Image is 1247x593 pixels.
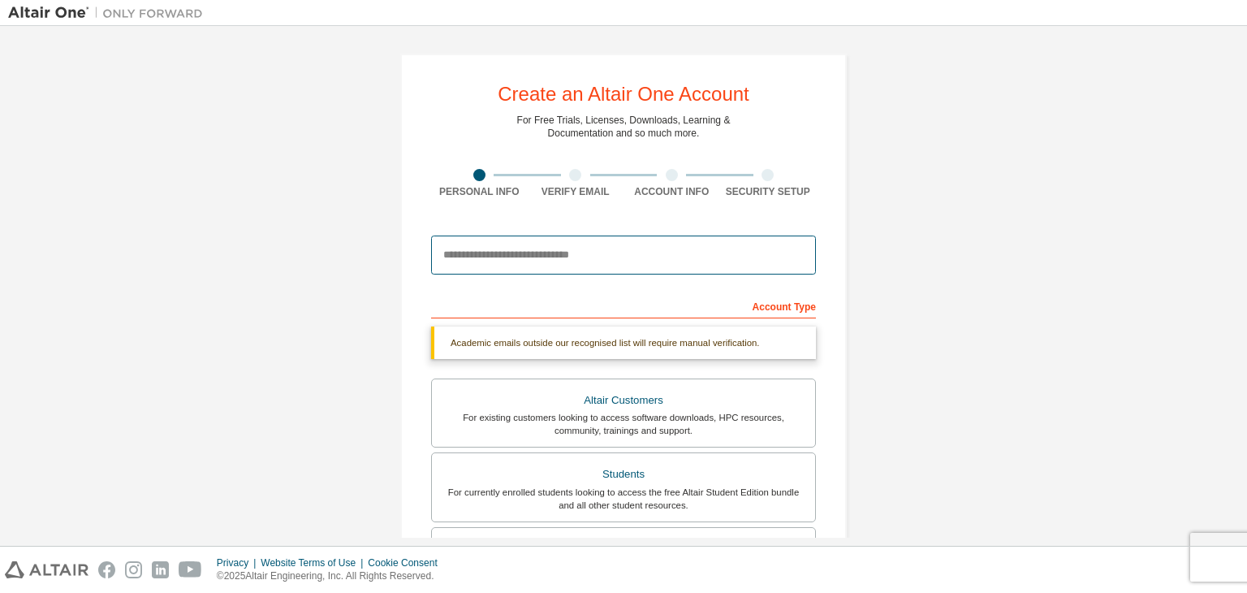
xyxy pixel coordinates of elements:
img: altair_logo.svg [5,561,88,578]
div: Verify Email [528,185,624,198]
div: For currently enrolled students looking to access the free Altair Student Edition bundle and all ... [442,486,805,512]
img: facebook.svg [98,561,115,578]
div: Website Terms of Use [261,556,368,569]
img: instagram.svg [125,561,142,578]
img: Altair One [8,5,211,21]
div: For existing customers looking to access software downloads, HPC resources, community, trainings ... [442,411,805,437]
div: Altair Customers [442,389,805,412]
div: Privacy [217,556,261,569]
p: © 2025 Altair Engineering, Inc. All Rights Reserved. [217,569,447,583]
div: Security Setup [720,185,817,198]
div: For Free Trials, Licenses, Downloads, Learning & Documentation and so much more. [517,114,731,140]
img: youtube.svg [179,561,202,578]
div: Account Info [623,185,720,198]
div: Personal Info [431,185,528,198]
img: linkedin.svg [152,561,169,578]
div: Account Type [431,292,816,318]
div: Academic emails outside our recognised list will require manual verification. [431,327,816,359]
div: Create an Altair One Account [498,84,749,104]
div: Students [442,463,805,486]
div: Cookie Consent [368,556,447,569]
